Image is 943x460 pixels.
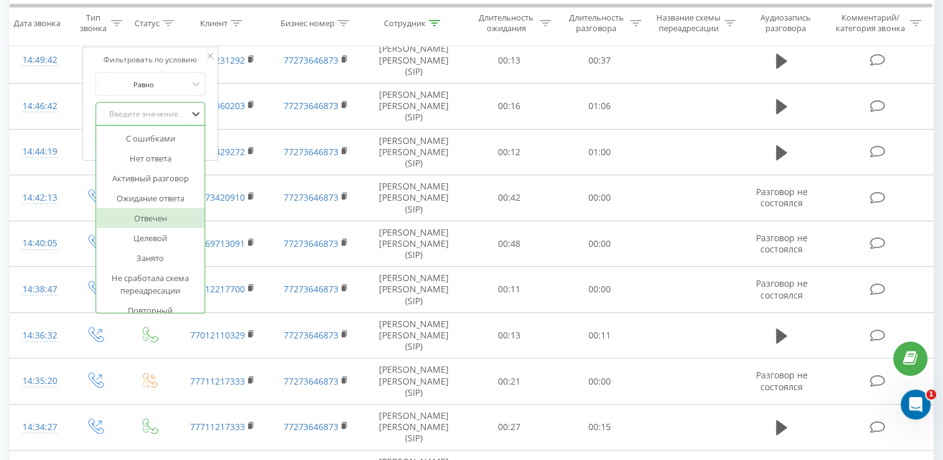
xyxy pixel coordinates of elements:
div: Занято [96,248,204,268]
a: 77273646873 [284,375,338,387]
td: 00:00 [554,175,644,221]
div: Ожидание ответа [96,188,204,208]
td: 00:21 [464,358,555,405]
div: 14:49:42 [22,48,55,72]
div: 14:42:13 [22,186,55,210]
td: [PERSON_NAME] [PERSON_NAME] (SIP) [363,404,464,450]
td: 00:11 [464,267,555,313]
a: 77014231292 [190,54,245,66]
td: [PERSON_NAME] [PERSON_NAME] (SIP) [363,84,464,130]
span: Разговор не состоялся [755,277,807,300]
a: 77273646873 [284,283,338,295]
a: 77273646873 [284,237,338,249]
div: 14:40:05 [22,231,55,256]
div: Отвечен [96,208,204,228]
td: [PERSON_NAME] [PERSON_NAME] (SIP) [363,312,464,358]
td: 01:06 [554,84,644,130]
div: 14:36:32 [22,323,55,348]
span: Разговор не состоялся [755,232,807,255]
div: 14:38:47 [22,277,55,302]
div: 14:35:20 [22,369,55,393]
td: 00:00 [554,221,644,267]
div: Сотрудник [384,18,426,29]
div: Статус [135,18,160,29]
div: Тип звонка [79,13,108,34]
td: 00:11 [554,312,644,358]
td: 00:13 [464,37,555,84]
td: 00:27 [464,404,555,450]
a: 77012110329 [190,329,245,341]
div: Аудиозапись разговора [750,13,822,34]
div: Повторный [96,300,204,320]
a: 77273646873 [284,329,338,341]
div: 14:44:19 [22,140,55,164]
td: [PERSON_NAME] [PERSON_NAME] (SIP) [363,358,464,405]
iframe: Intercom live chat [901,390,931,419]
a: 77711217333 [190,375,245,387]
a: 77085360203 [190,100,245,112]
div: Название схемы переадресации [656,13,721,34]
div: 14:34:27 [22,415,55,439]
span: Разговор не состоялся [755,369,807,392]
div: Не сработала схема переадресации [96,268,204,300]
span: 1 [926,390,936,400]
a: 77273646873 [284,191,338,203]
div: 14:46:42 [22,94,55,118]
span: Разговор не состоялся [755,186,807,209]
div: Дата звонка [14,18,60,29]
a: 77273646873 [284,54,338,66]
div: Клиент [200,18,227,29]
td: 00:00 [554,358,644,405]
a: 77273646873 [284,100,338,112]
div: Длительность разговора [565,13,627,34]
div: Нет ответа [96,148,204,168]
a: 77273646873 [284,146,338,158]
div: Длительность ожидания [476,13,537,34]
a: 77273646873 [284,421,338,433]
div: Введите значение [99,109,188,119]
td: 00:48 [464,221,555,267]
div: С ошибками [96,128,204,148]
td: 00:42 [464,175,555,221]
a: 77772429272 [190,146,245,158]
a: 77473420910 [190,191,245,203]
td: 00:15 [554,404,644,450]
td: 00:37 [554,37,644,84]
td: 01:00 [554,129,644,175]
div: Фильтровать по условию [95,54,205,66]
td: 00:16 [464,84,555,130]
td: 00:12 [464,129,555,175]
td: [PERSON_NAME] [PERSON_NAME] (SIP) [363,37,464,84]
td: [PERSON_NAME] [PERSON_NAME] (SIP) [363,129,464,175]
div: Бизнес номер [280,18,335,29]
td: [PERSON_NAME] [PERSON_NAME] (SIP) [363,175,464,221]
a: 77012217700 [190,283,245,295]
td: [PERSON_NAME] [PERSON_NAME] (SIP) [363,267,464,313]
td: 00:13 [464,312,555,358]
a: 77769713091 [190,237,245,249]
td: 00:00 [554,267,644,313]
div: Активный разговор [96,168,204,188]
div: Целевой [96,228,204,248]
td: [PERSON_NAME] [PERSON_NAME] (SIP) [363,221,464,267]
div: Комментарий/категория звонка [834,13,907,34]
a: 77711217333 [190,421,245,433]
